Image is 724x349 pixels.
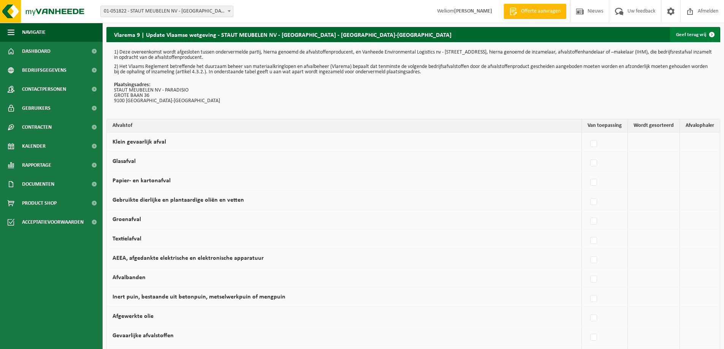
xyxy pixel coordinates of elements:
[112,333,174,339] label: Gevaarlijke afvalstoffen
[670,27,719,42] a: Geef terug vrij
[114,82,151,88] strong: Plaatsingsadres:
[504,4,566,19] a: Offerte aanvragen
[22,137,46,156] span: Kalender
[22,175,54,194] span: Documenten
[112,158,136,164] label: Glasafval
[628,119,680,133] th: Wordt gesorteerd
[101,6,233,17] span: 01-051822 - STAUT MEUBELEN NV - PARADISIO - NIEUWKERKEN-WAAS
[112,236,141,242] label: Textielafval
[112,294,285,300] label: Inert puin, bestaande uit betonpuin, metselwerkpuin of mengpuin
[107,119,582,133] th: Afvalstof
[112,197,244,203] label: Gebruikte dierlijke en plantaardige oliën en vetten
[100,6,233,17] span: 01-051822 - STAUT MEUBELEN NV - PARADISIO - NIEUWKERKEN-WAAS
[112,216,141,223] label: Groenafval
[22,61,67,80] span: Bedrijfsgegevens
[112,313,154,319] label: Afgewerkte olie
[22,80,66,99] span: Contactpersonen
[112,255,264,261] label: AEEA, afgedankte elektrische en elektronische apparatuur
[519,8,562,15] span: Offerte aanvragen
[22,213,84,232] span: Acceptatievoorwaarden
[22,194,57,213] span: Product Shop
[114,82,713,104] p: STAUT MEUBELEN NV - PARADISIO GROTE BAAN 36 9100 [GEOGRAPHIC_DATA]-[GEOGRAPHIC_DATA]
[582,119,628,133] th: Van toepassing
[114,64,713,75] p: 2) Het Vlaams Reglement betreffende het duurzaam beheer van materiaalkringlopen en afvalbeheer (V...
[112,178,171,184] label: Papier- en kartonafval
[22,23,46,42] span: Navigatie
[22,156,51,175] span: Rapportage
[22,42,51,61] span: Dashboard
[680,119,720,133] th: Afvalophaler
[112,275,146,281] label: Afvalbanden
[106,27,459,42] h2: Vlarema 9 | Update Vlaamse wetgeving - STAUT MEUBELEN NV - [GEOGRAPHIC_DATA] - [GEOGRAPHIC_DATA]-...
[454,8,492,14] strong: [PERSON_NAME]
[22,99,51,118] span: Gebruikers
[112,139,166,145] label: Klein gevaarlijk afval
[114,50,713,60] p: 1) Deze overeenkomst wordt afgesloten tussen ondervermelde partij, hierna genoemd de afvalstoffen...
[22,118,52,137] span: Contracten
